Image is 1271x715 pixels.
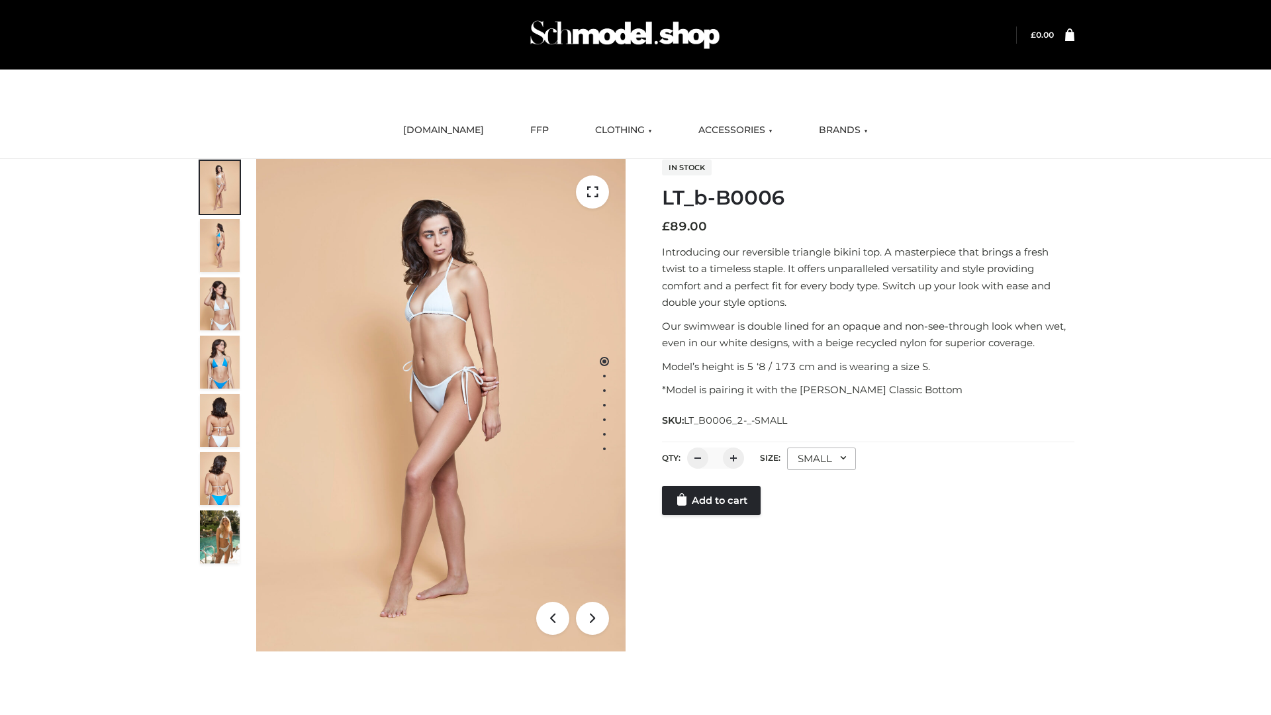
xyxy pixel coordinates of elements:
span: SKU: [662,412,788,428]
p: Introducing our reversible triangle bikini top. A masterpiece that brings a fresh twist to a time... [662,244,1074,311]
label: Size: [760,453,780,463]
span: £ [662,219,670,234]
a: FFP [520,116,559,145]
a: CLOTHING [585,116,662,145]
a: [DOMAIN_NAME] [393,116,494,145]
img: ArielClassicBikiniTop_CloudNine_AzureSky_OW114ECO_1-scaled.jpg [200,161,240,214]
img: ArielClassicBikiniTop_CloudNine_AzureSky_OW114ECO_4-scaled.jpg [200,336,240,389]
a: BRANDS [809,116,878,145]
p: *Model is pairing it with the [PERSON_NAME] Classic Bottom [662,381,1074,399]
a: Add to cart [662,486,761,515]
img: Schmodel Admin 964 [526,9,724,61]
img: Arieltop_CloudNine_AzureSky2.jpg [200,510,240,563]
img: ArielClassicBikiniTop_CloudNine_AzureSky_OW114ECO_3-scaled.jpg [200,277,240,330]
span: In stock [662,160,712,175]
span: LT_B0006_2-_-SMALL [684,414,787,426]
label: QTY: [662,453,681,463]
a: ACCESSORIES [688,116,782,145]
div: SMALL [787,448,856,470]
img: ArielClassicBikiniTop_CloudNine_AzureSky_OW114ECO_8-scaled.jpg [200,452,240,505]
span: £ [1031,30,1036,40]
img: ArielClassicBikiniTop_CloudNine_AzureSky_OW114ECO_7-scaled.jpg [200,394,240,447]
bdi: 0.00 [1031,30,1054,40]
img: ArielClassicBikiniTop_CloudNine_AzureSky_OW114ECO_1 [256,159,626,651]
h1: LT_b-B0006 [662,186,1074,210]
p: Our swimwear is double lined for an opaque and non-see-through look when wet, even in our white d... [662,318,1074,352]
p: Model’s height is 5 ‘8 / 173 cm and is wearing a size S. [662,358,1074,375]
a: £0.00 [1031,30,1054,40]
bdi: 89.00 [662,219,707,234]
img: ArielClassicBikiniTop_CloudNine_AzureSky_OW114ECO_2-scaled.jpg [200,219,240,272]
